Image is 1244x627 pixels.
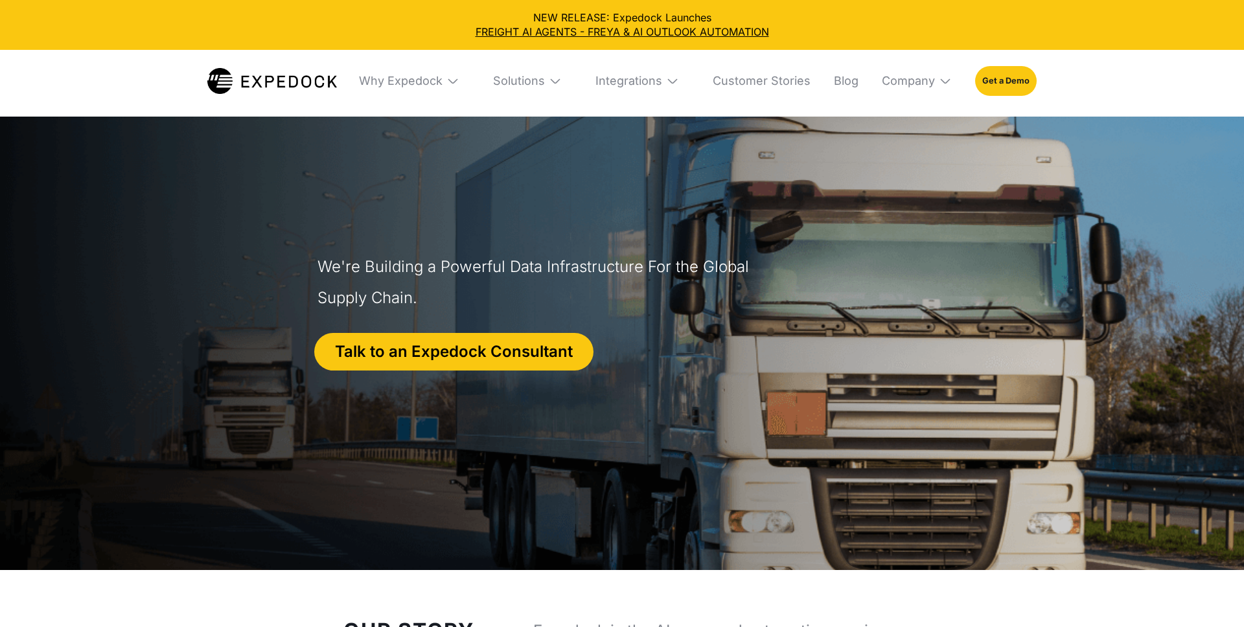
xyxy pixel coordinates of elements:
[317,251,755,313] h1: We're Building a Powerful Data Infrastructure For the Global Supply Chain.
[595,74,662,89] div: Integrations
[10,25,1234,39] a: FREIGHT AI AGENTS - FREYA & AI OUTLOOK AUTOMATION
[10,10,1234,40] div: NEW RELEASE: Expedock Launches
[824,50,858,112] a: Blog
[702,50,811,112] a: Customer Stories
[493,74,545,89] div: Solutions
[882,74,935,89] div: Company
[359,74,443,89] div: Why Expedock
[314,333,593,370] a: Talk to an Expedock Consultant
[975,66,1037,96] a: Get a Demo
